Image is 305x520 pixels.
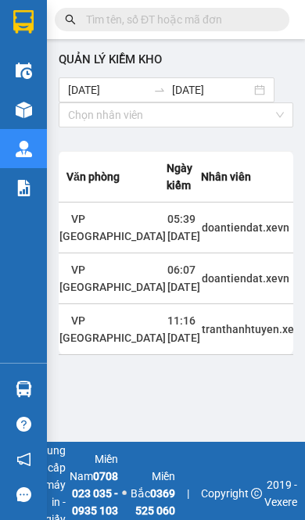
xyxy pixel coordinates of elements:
[201,168,251,185] span: Nhân viên
[153,84,166,96] span: to
[65,14,76,25] span: search
[16,452,31,467] span: notification
[153,84,166,96] span: swap-right
[167,314,200,344] span: 11:16 [DATE]
[131,468,175,519] span: Miền Bắc
[68,81,147,99] input: Ngày bắt đầu
[122,490,127,497] span: ⚪️
[16,102,32,118] img: warehouse-icon
[135,487,175,517] strong: 0369 525 060
[86,11,271,28] input: Tìm tên, số ĐT hoặc mã đơn
[167,160,200,194] span: Ngày kiểm
[167,213,200,242] span: 05:39 [DATE]
[251,488,262,499] span: copyright
[202,221,289,234] span: doantiendat.xevn
[16,487,31,502] span: message
[59,314,166,344] span: VP [GEOGRAPHIC_DATA]
[59,213,166,242] span: VP [GEOGRAPHIC_DATA]
[13,10,34,34] img: logo-vxr
[16,381,32,397] img: warehouse-icon
[59,51,293,70] div: Quản lý kiểm kho
[16,180,32,196] img: solution-icon
[59,264,166,293] span: VP [GEOGRAPHIC_DATA]
[172,81,251,99] input: Ngày kết thúc
[187,485,189,502] span: |
[16,417,31,432] span: question-circle
[16,141,32,157] img: warehouse-icon
[202,272,289,285] span: doantiendat.xevn
[167,264,200,293] span: 06:07 [DATE]
[66,168,120,185] span: Văn phòng
[16,63,32,79] img: warehouse-icon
